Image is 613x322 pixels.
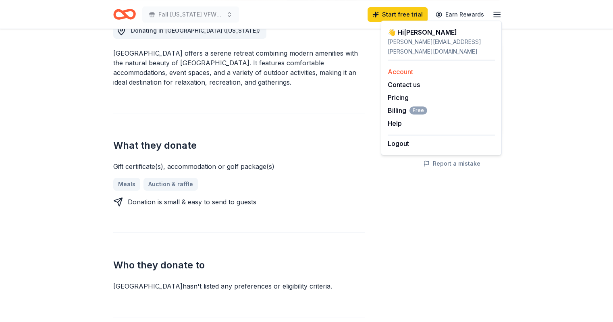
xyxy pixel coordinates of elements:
[131,27,260,34] span: Donating in [GEOGRAPHIC_DATA] ([US_STATE])
[113,162,365,171] div: Gift certificate(s), accommodation or golf package(s)
[388,106,427,115] span: Billing
[128,197,256,207] div: Donation is small & easy to send to guests
[388,106,427,115] button: BillingFree
[388,93,409,102] a: Pricing
[388,68,413,76] a: Account
[113,259,365,272] h2: Who they donate to
[388,139,409,148] button: Logout
[388,27,495,37] div: 👋 Hi [PERSON_NAME]
[388,118,402,128] button: Help
[113,178,140,191] a: Meals
[388,37,495,56] div: [PERSON_NAME][EMAIL_ADDRESS][PERSON_NAME][DOMAIN_NAME]
[409,106,427,114] span: Free
[142,6,239,23] button: Fall [US_STATE] VFW Auxiliary District 1 Fundraiser
[431,7,489,22] a: Earn Rewards
[113,281,365,291] div: [GEOGRAPHIC_DATA] hasn ' t listed any preferences or eligibility criteria.
[113,5,136,24] a: Home
[423,159,480,168] button: Report a mistake
[368,7,428,22] a: Start free trial
[113,48,365,87] div: [GEOGRAPHIC_DATA] offers a serene retreat combining modern amenities with the natural beauty of [...
[158,10,223,19] span: Fall [US_STATE] VFW Auxiliary District 1 Fundraiser
[113,139,365,152] h2: What they donate
[388,80,420,89] button: Contact us
[143,178,198,191] a: Auction & raffle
